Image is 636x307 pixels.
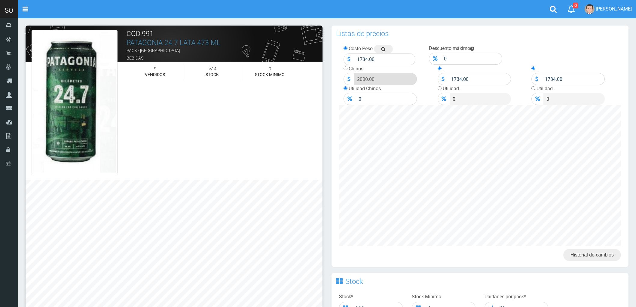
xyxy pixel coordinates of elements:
label: Utilidad . [443,86,461,91]
label: Stock Minimo [412,293,441,300]
font: 0 [269,66,271,72]
span: 0 [573,3,578,8]
h5: 9 [131,66,179,72]
input: Precio Costo... [354,53,415,65]
label: Stock [339,293,353,300]
label: Chinos [349,66,363,72]
font: BEBIDAS [127,56,143,60]
label: Descuento maximo [429,45,470,51]
font: COD:991 [127,30,154,38]
label: Utilidad . [537,86,555,91]
h3: Stock [345,278,363,285]
input: Precio . [542,73,605,85]
label: . [537,66,538,72]
font: STOCK [206,72,219,77]
img: User Image [585,4,595,14]
input: Precio . [543,93,605,105]
input: Precio Venta... [356,93,417,105]
a: Buscar precio en google [374,45,393,53]
img: Captura_de_pantalla_2024-11-14_103715.jpg [32,30,118,174]
input: Precio . [450,93,511,105]
font: STOCK MINIMO [255,72,285,77]
a: PATAGONIA 24.7 LATA 473 ML [127,39,220,47]
input: Precio . [448,73,511,85]
a: Historial de cambios [563,249,621,261]
span: [PERSON_NAME] [596,6,632,12]
label: . [443,66,444,72]
label: Unidades por pack [485,293,526,300]
input: Precio Venta... [354,73,417,85]
h3: Listas de precios [336,30,389,37]
font: -514 [208,66,216,72]
label: Utilidad Chinos [349,86,381,91]
input: Descuento Maximo [441,53,502,65]
font: VENDIDOS [145,72,165,77]
font: PACK - [GEOGRAPHIC_DATA] [127,48,180,53]
label: Costo Peso [349,46,373,51]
